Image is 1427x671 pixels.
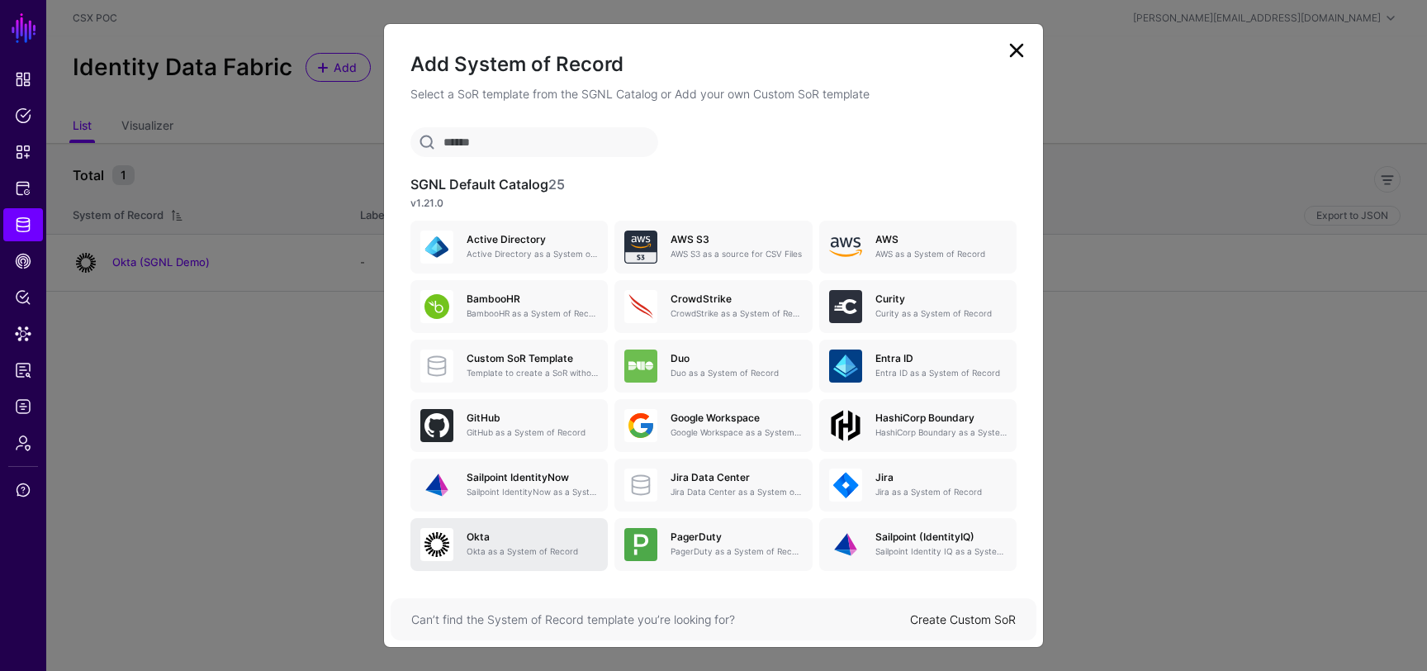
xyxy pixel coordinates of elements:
[467,293,598,305] h5: BambooHR
[819,280,1017,333] a: CurityCurity as a System of Record
[467,426,598,439] p: GitHub as a System of Record
[875,472,1007,483] h5: Jira
[614,459,812,512] a: Jira Data CenterJira Data Center as a System of Record
[671,426,802,439] p: Google Workspace as a System of Record
[671,486,802,498] p: Jira Data Center as a System of Record
[875,293,1007,305] h5: Curity
[624,409,657,442] img: svg+xml;base64,PHN2ZyB3aWR0aD0iNjQiIGhlaWdodD0iNjQiIHZpZXdCb3g9IjAgMCA2NCA2NCIgZmlsbD0ibm9uZSIgeG...
[829,469,862,502] img: svg+xml;base64,PHN2ZyB3aWR0aD0iNjQiIGhlaWdodD0iNjQiIHZpZXdCb3g9IjAgMCA2NCA2NCIgZmlsbD0ibm9uZSIgeG...
[614,221,812,274] a: AWS S3AWS S3 as a source for CSV Files
[410,197,443,209] strong: v1.21.0
[614,518,812,571] a: PagerDutyPagerDuty as a System of Record
[410,399,608,452] a: GitHubGitHub as a System of Record
[829,350,862,383] img: svg+xml;base64,PHN2ZyB3aWR0aD0iNjQiIGhlaWdodD0iNjQiIHZpZXdCb3g9IjAgMCA2NCA2NCIgZmlsbD0ibm9uZSIgeG...
[467,353,598,364] h5: Custom SoR Template
[410,177,1017,193] h3: SGNL Default Catalog
[875,412,1007,424] h5: HashiCorp Boundary
[467,545,598,558] p: Okta as a System of Record
[671,353,802,364] h5: Duo
[410,221,608,274] a: Active DirectoryActive Directory as a System of Record
[411,611,910,628] div: Can’t find the System of Record template you’re looking for?
[467,307,598,320] p: BambooHR as a System of Record
[875,353,1007,364] h5: Entra ID
[671,472,802,483] h5: Jira Data Center
[671,531,802,543] h5: PagerDuty
[614,340,812,393] a: DuoDuo as a System of Record
[624,290,657,323] img: svg+xml;base64,PHN2ZyB3aWR0aD0iNjQiIGhlaWdodD0iNjQiIHZpZXdCb3g9IjAgMCA2NCA2NCIgZmlsbD0ibm9uZSIgeG...
[624,528,657,561] img: svg+xml;base64,PHN2ZyB3aWR0aD0iNjQiIGhlaWdodD0iNjQiIHZpZXdCb3g9IjAgMCA2NCA2NCIgZmlsbD0ibm9uZSIgeG...
[829,528,862,561] img: svg+xml;base64,PHN2ZyB3aWR0aD0iNjQiIGhlaWdodD0iNjQiIHZpZXdCb3g9IjAgMCA2NCA2NCIgZmlsbD0ibm9uZSIgeG...
[910,612,1016,626] a: Create Custom SoR
[467,248,598,260] p: Active Directory as a System of Record
[819,399,1017,452] a: HashiCorp BoundaryHashiCorp Boundary as a System of Record
[671,367,802,379] p: Duo as a System of Record
[671,293,802,305] h5: CrowdStrike
[410,50,1017,79] h2: Add System of Record
[819,340,1017,393] a: Entra IDEntra ID as a System of Record
[671,412,802,424] h5: Google Workspace
[548,176,565,193] span: 25
[671,545,802,558] p: PagerDuty as a System of Record
[467,412,598,424] h5: GitHub
[410,340,608,393] a: Custom SoR TemplateTemplate to create a SoR without any entities, attributes or relationships. On...
[624,350,657,383] img: svg+xml;base64,PHN2ZyB3aWR0aD0iNjQiIGhlaWdodD0iNjQiIHZpZXdCb3g9IjAgMCA2NCA2NCIgZmlsbD0ibm9uZSIgeG...
[875,486,1007,498] p: Jira as a System of Record
[467,531,598,543] h5: Okta
[410,459,608,512] a: Sailpoint IdentityNowSailpoint IdentityNow as a System of Record
[671,248,802,260] p: AWS S3 as a source for CSV Files
[829,290,862,323] img: svg+xml;base64,PHN2ZyB3aWR0aD0iNjQiIGhlaWdodD0iNjQiIHZpZXdCb3g9IjAgMCA2NCA2NCIgZmlsbD0ibm9uZSIgeG...
[420,528,453,561] img: svg+xml;base64,PHN2ZyB3aWR0aD0iNjQiIGhlaWdodD0iNjQiIHZpZXdCb3g9IjAgMCA2NCA2NCIgZmlsbD0ibm9uZSIgeG...
[467,472,598,483] h5: Sailpoint IdentityNow
[875,426,1007,439] p: HashiCorp Boundary as a System of Record
[829,231,862,264] img: svg+xml;base64,PHN2ZyB4bWxucz0iaHR0cDovL3d3dy53My5vcmcvMjAwMC9zdmciIHhtbG5zOnhsaW5rPSJodHRwOi8vd3...
[420,409,453,442] img: svg+xml;base64,PHN2ZyB3aWR0aD0iNjQiIGhlaWdodD0iNjQiIHZpZXdCb3g9IjAgMCA2NCA2NCIgZmlsbD0ibm9uZSIgeG...
[671,307,802,320] p: CrowdStrike as a System of Record
[875,545,1007,558] p: Sailpoint Identity IQ as a System of Record
[467,367,598,379] p: Template to create a SoR without any entities, attributes or relationships. Once created, you can...
[671,234,802,245] h5: AWS S3
[410,518,608,571] a: OktaOkta as a System of Record
[875,248,1007,260] p: AWS as a System of Record
[875,307,1007,320] p: Curity as a System of Record
[819,221,1017,274] a: AWSAWS as a System of Record
[410,280,608,333] a: BambooHRBambooHR as a System of Record
[420,290,453,323] img: svg+xml;base64,PHN2ZyB3aWR0aD0iNjQiIGhlaWdodD0iNjQiIHZpZXdCb3g9IjAgMCA2NCA2NCIgZmlsbD0ibm9uZSIgeG...
[819,459,1017,512] a: JiraJira as a System of Record
[614,280,812,333] a: CrowdStrikeCrowdStrike as a System of Record
[467,486,598,498] p: Sailpoint IdentityNow as a System of Record
[614,399,812,452] a: Google WorkspaceGoogle Workspace as a System of Record
[624,231,657,264] img: svg+xml;base64,PHN2ZyB3aWR0aD0iNjQiIGhlaWdodD0iNjQiIHZpZXdCb3g9IjAgMCA2NCA2NCIgZmlsbD0ibm9uZSIgeG...
[420,469,453,502] img: svg+xml;base64,PHN2ZyB3aWR0aD0iNjQiIGhlaWdodD0iNjQiIHZpZXdCb3g9IjAgMCA2NCA2NCIgZmlsbD0ibm9uZSIgeG...
[410,85,1017,102] p: Select a SoR template from the SGNL Catalog or Add your own Custom SoR template
[819,518,1017,571] a: Sailpoint (IdentityIQ)Sailpoint Identity IQ as a System of Record
[875,234,1007,245] h5: AWS
[420,231,453,264] img: svg+xml;base64,PHN2ZyB3aWR0aD0iNjQiIGhlaWdodD0iNjQiIHZpZXdCb3g9IjAgMCA2NCA2NCIgZmlsbD0ibm9uZSIgeG...
[875,531,1007,543] h5: Sailpoint (IdentityIQ)
[875,367,1007,379] p: Entra ID as a System of Record
[467,234,598,245] h5: Active Directory
[829,409,862,442] img: svg+xml;base64,PHN2ZyB4bWxucz0iaHR0cDovL3d3dy53My5vcmcvMjAwMC9zdmciIHdpZHRoPSIxMDBweCIgaGVpZ2h0PS...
